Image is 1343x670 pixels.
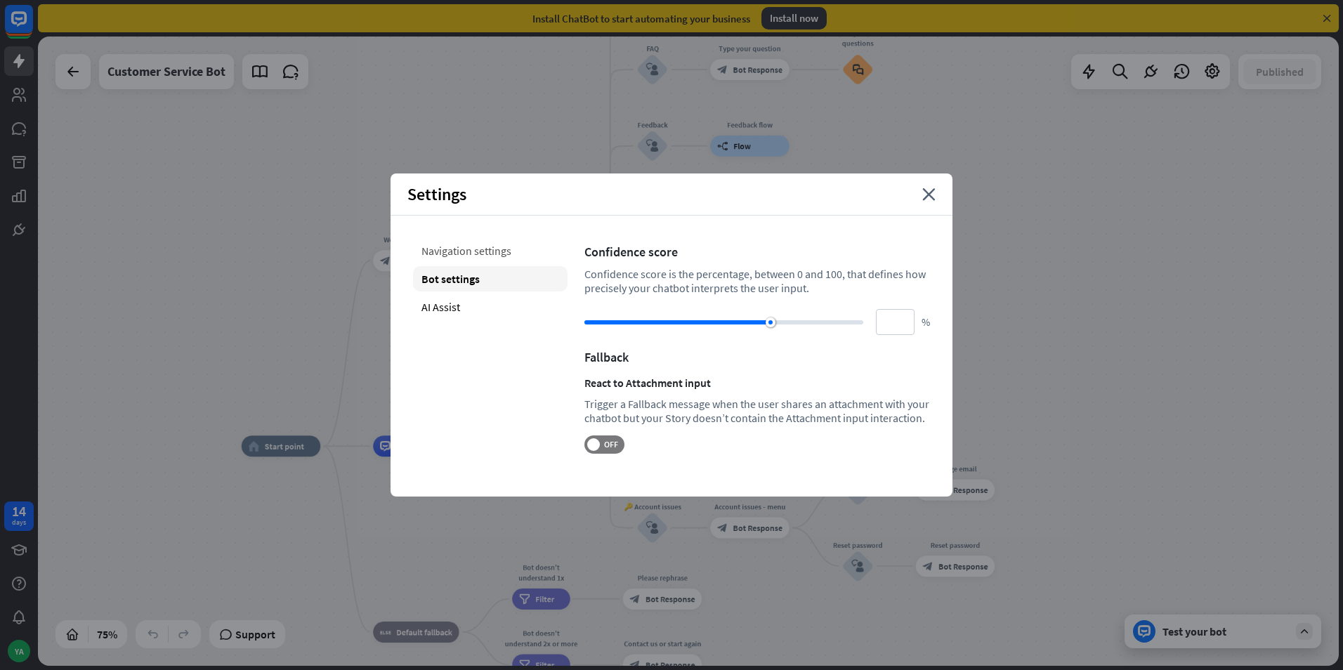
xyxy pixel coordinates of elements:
span: Bot Response [733,523,782,533]
i: block_bot_response [922,560,933,571]
i: block_user_input [646,522,659,534]
div: days [12,518,26,527]
div: Contact us or start again [615,638,709,649]
span: OFF [600,439,622,450]
div: Welcome message [365,234,460,244]
div: React to Attachment input [584,376,930,390]
span: Bot Response [646,659,695,670]
i: block_user_input [851,560,864,572]
div: Popular questions [834,27,882,48]
i: close [922,188,936,201]
span: % [922,315,930,329]
div: Feedback flow [702,119,797,130]
div: FAQ [621,44,684,54]
i: home_2 [248,441,259,452]
div: Account issues - menu [702,501,797,512]
div: Confidence score is the percentage, between 0 and 100, that defines how precisely your chatbot in... [584,267,930,295]
span: Filter [535,659,554,670]
i: block_bot_response [717,65,728,75]
div: Fallback [584,349,930,365]
a: 14 days [4,501,34,531]
div: Test your bot [1162,624,1289,638]
span: Bot Response [938,485,988,495]
div: Confidence score [584,244,930,260]
div: Reset password [908,539,1002,550]
button: Published [1243,59,1316,84]
i: block_bot_response [717,523,728,533]
span: Bot Response [646,593,695,604]
span: Filter [535,593,554,604]
i: block_bot_response [629,659,640,670]
span: Start point [265,441,304,452]
div: 14 [12,505,26,518]
div: Bot doesn't understand 1x [504,562,578,583]
span: Default fallback [396,626,452,637]
div: 🔑 Account issues [621,501,684,512]
div: Trigger a Fallback message when the user shares an attachment with your chatbot but your Story do... [584,397,930,425]
i: block_bot_response [380,255,391,265]
div: Type your question [702,44,797,54]
i: block_faq [852,64,863,76]
div: Customer Service Bot [107,54,225,89]
span: Bot Response [733,65,782,75]
div: AI Assist [413,294,568,320]
div: Install ChatBot to start automating your business [532,12,750,25]
div: Install now [761,7,827,29]
span: Settings [407,183,466,205]
span: Bot Response [938,560,988,571]
i: filter [519,659,530,670]
i: block_user_input [646,63,659,76]
div: Navigation settings [413,238,568,263]
div: Reset password [826,539,889,550]
button: Open LiveChat chat widget [11,6,53,48]
div: Please rephrase [615,572,709,583]
i: builder_tree [717,140,728,151]
i: block_fallback [380,626,391,637]
span: Support [235,623,275,645]
i: block_bot_response [629,593,640,604]
div: Feedback [621,119,684,130]
div: Bot settings [413,266,568,291]
span: Flow [733,140,751,151]
div: Bot doesn't understand 2x or more [504,628,578,649]
i: filter [519,593,530,604]
i: block_user_input [646,140,659,152]
div: 75% [93,623,122,645]
div: Change email [908,464,1002,474]
div: YA [8,640,30,662]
